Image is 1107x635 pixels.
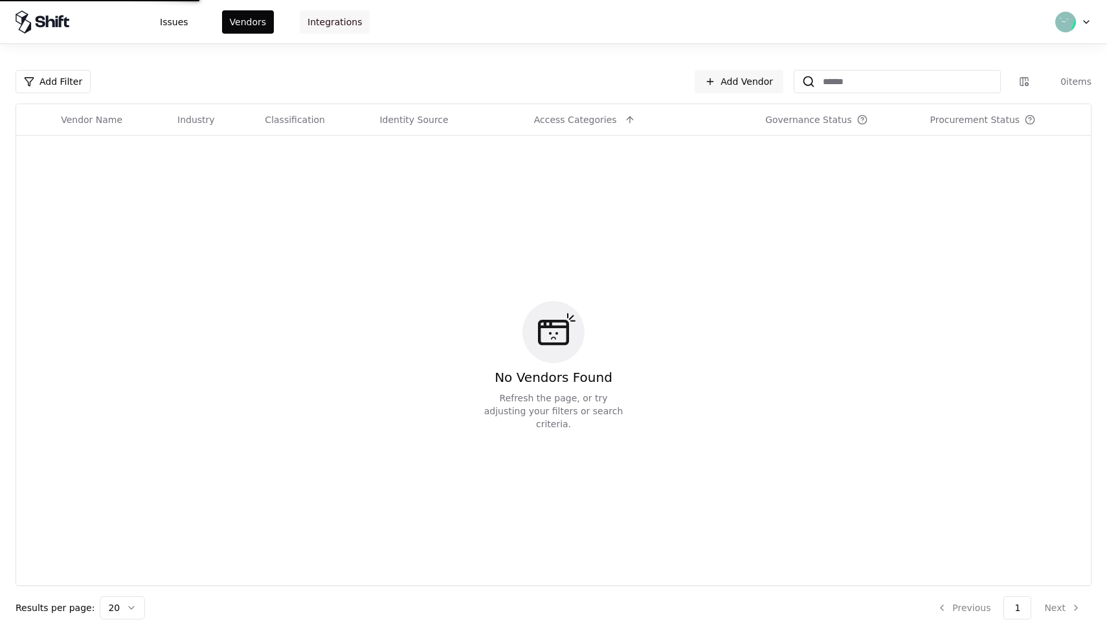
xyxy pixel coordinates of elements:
div: Access Categories [534,113,617,126]
button: Integrations [300,10,370,34]
div: Vendor Name [61,113,122,126]
div: Identity Source [379,113,448,126]
a: Add Vendor [695,70,783,93]
div: Governance Status [765,113,852,126]
button: Vendors [222,10,274,34]
div: Procurement Status [930,113,1020,126]
p: Results per page: [16,601,95,614]
div: 0 items [1040,75,1091,88]
div: Industry [177,113,215,126]
div: Classification [265,113,325,126]
nav: pagination [926,596,1091,619]
div: Refresh the page, or try adjusting your filters or search criteria. [481,392,626,430]
button: Issues [152,10,196,34]
button: Add Filter [16,70,91,93]
div: No Vendors Found [495,368,612,386]
button: 1 [1003,596,1031,619]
